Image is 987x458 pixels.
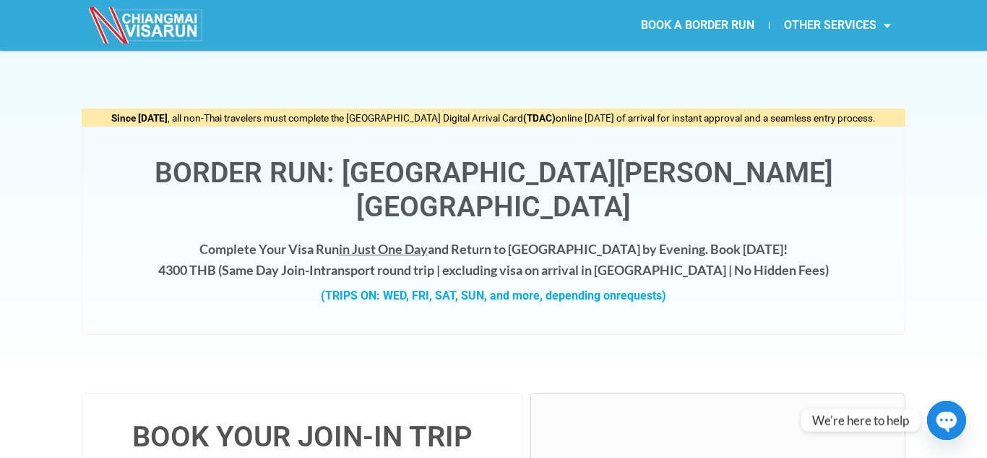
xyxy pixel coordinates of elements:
[626,9,769,42] a: BOOK A BORDER RUN
[111,112,876,124] span: , all non-Thai travelers must complete the [GEOGRAPHIC_DATA] Digital Arrival Card online [DATE] o...
[321,289,666,302] strong: (TRIPS ON: WED, FRI, SAT, SUN, and more, depending on
[493,9,905,42] nav: Menu
[111,112,168,124] strong: Since [DATE]
[770,9,905,42] a: OTHER SERVICES
[523,112,556,124] strong: (TDAC)
[222,262,321,278] strong: Same Day Join-In
[97,239,890,281] h4: Complete Your Visa Run and Return to [GEOGRAPHIC_DATA] by Evening. Book [DATE]! 4300 THB ( transp...
[339,241,428,257] span: in Just One Day
[97,156,890,224] h1: Border Run: [GEOGRAPHIC_DATA][PERSON_NAME][GEOGRAPHIC_DATA]
[616,289,666,302] span: requests)
[97,423,508,451] h4: BOOK YOUR JOIN-IN TRIP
